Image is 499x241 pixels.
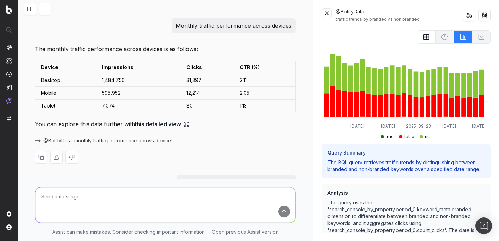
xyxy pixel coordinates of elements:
[35,137,182,144] button: @BotifyData: monthly traffic performance across devices
[35,119,296,129] p: You can explore this data further with .
[35,100,96,112] td: Tablet
[386,134,394,139] span: true
[327,159,485,173] p: The BQL query retrieves traffic trends by distinguishing between branded and non-branded keywords...
[327,189,485,196] h3: Analysis
[35,87,96,100] td: Mobile
[96,61,181,74] td: Impressions
[327,149,485,156] h3: Query Summary
[135,119,189,129] a: this detailed view
[6,5,12,14] img: Botify logo
[442,123,456,129] tspan: [DATE]
[181,177,291,187] p: Traffic trends by branded vs non branded
[472,30,491,44] button: Not available for current data
[176,21,291,30] p: Monthly traffic performance across devices
[425,134,432,139] span: null
[181,61,234,74] td: Clicks
[181,87,234,100] td: 12,214
[6,98,12,104] img: Assist
[96,100,181,112] td: 7,074
[6,45,12,50] img: Analytics
[454,30,472,44] button: BarChart
[96,87,181,100] td: 595,952
[7,116,11,121] img: Switch project
[35,61,96,74] td: Device
[475,217,492,234] div: Open Intercom Messenger
[181,100,234,112] td: 80
[52,229,206,235] p: Assist can make mistakes. Consider checking important information.
[406,123,431,129] tspan: 2025-09-23
[327,199,485,241] p: The query uses the 'search_console_by_property.period_0.keyword_meta.branded' dimension to differ...
[96,74,181,87] td: 1,484,756
[212,229,279,235] a: Open previous Assist version
[6,224,12,230] img: My account
[6,211,12,217] img: Setting
[181,74,234,87] td: 31,397
[6,85,12,90] img: Studio
[6,71,12,77] img: Activation
[43,137,174,144] span: @BotifyData: monthly traffic performance across devices
[234,87,295,100] td: 2.05
[381,123,395,129] tspan: [DATE]
[472,123,486,129] tspan: [DATE]
[234,100,295,112] td: 1.13
[234,61,295,74] td: CTR (%)
[336,8,463,22] div: @BotifyData
[234,74,295,87] td: 2.11
[351,123,365,129] tspan: [DATE]
[417,30,436,44] button: table
[35,74,96,87] td: Desktop
[6,58,12,64] img: Intelligence
[436,30,454,44] button: Not available for current data
[336,17,463,22] div: traffic trends by branded vs non branded
[404,134,414,139] span: false
[35,44,296,54] p: The monthly traffic performance across devices is as follows:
